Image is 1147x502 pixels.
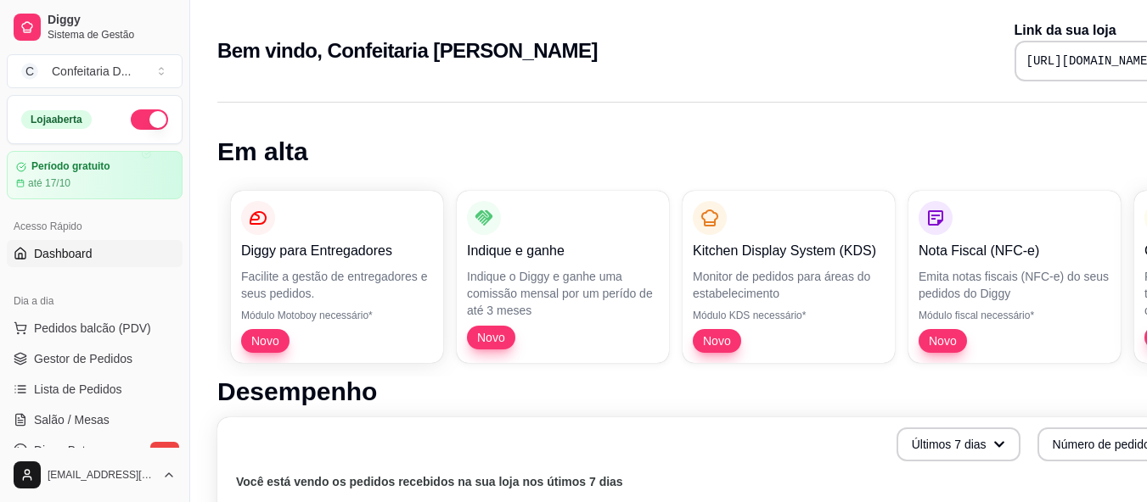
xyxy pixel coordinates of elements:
[467,268,659,319] p: Indique o Diggy e ganhe uma comissão mensal por um perído de até 3 meses
[34,350,132,367] span: Gestor de Pedidos
[693,241,885,261] p: Kitchen Display System (KDS)
[7,376,183,403] a: Lista de Pedidos
[7,54,183,88] button: Select a team
[34,442,86,459] span: Diggy Bot
[231,191,443,363] button: Diggy para EntregadoresFacilite a gestão de entregadores e seus pedidos.Módulo Motoboy necessário...
[245,332,286,349] span: Novo
[7,455,183,495] button: [EMAIL_ADDRESS][DOMAIN_NAME]
[21,110,92,129] div: Loja aberta
[919,268,1110,302] p: Emita notas fiscais (NFC-e) do seus pedidos do Diggy
[7,151,183,199] a: Período gratuitoaté 17/10
[34,320,151,337] span: Pedidos balcão (PDV)
[236,475,623,488] text: Você está vendo os pedidos recebidos na sua loja nos útimos 7 dias
[919,241,1110,261] p: Nota Fiscal (NFC-e)
[7,7,183,47] a: DiggySistema de Gestão
[7,315,183,342] button: Pedidos balcão (PDV)
[693,268,885,302] p: Monitor de pedidos para áreas do estabelecimento
[919,309,1110,322] p: Módulo fiscal necessário*
[241,241,433,261] p: Diggy para Entregadores
[48,28,176,42] span: Sistema de Gestão
[470,329,512,346] span: Novo
[467,241,659,261] p: Indique e ganhe
[34,381,122,398] span: Lista de Pedidos
[683,191,895,363] button: Kitchen Display System (KDS)Monitor de pedidos para áreas do estabelecimentoMódulo KDS necessário...
[31,160,110,173] article: Período gratuito
[241,268,433,302] p: Facilite a gestão de entregadores e seus pedidos.
[52,63,131,80] div: Confeitaria D ...
[457,191,669,363] button: Indique e ganheIndique o Diggy e ganhe uma comissão mensal por um perído de até 3 mesesNovo
[897,427,1020,461] button: Últimos 7 dias
[217,37,598,64] h2: Bem vindo, Confeitaria [PERSON_NAME]
[922,332,964,349] span: Novo
[48,13,176,28] span: Diggy
[7,345,183,372] a: Gestor de Pedidos
[21,63,38,80] span: C
[7,213,183,240] div: Acesso Rápido
[34,411,110,428] span: Salão / Mesas
[7,437,183,464] a: Diggy Botnovo
[7,240,183,267] a: Dashboard
[693,309,885,322] p: Módulo KDS necessário*
[696,332,738,349] span: Novo
[34,245,93,262] span: Dashboard
[908,191,1121,363] button: Nota Fiscal (NFC-e)Emita notas fiscais (NFC-e) do seus pedidos do DiggyMódulo fiscal necessário*Novo
[131,109,168,130] button: Alterar Status
[28,176,70,190] article: até 17/10
[7,287,183,315] div: Dia a dia
[48,468,155,482] span: [EMAIL_ADDRESS][DOMAIN_NAME]
[241,309,433,322] p: Módulo Motoboy necessário*
[7,406,183,433] a: Salão / Mesas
